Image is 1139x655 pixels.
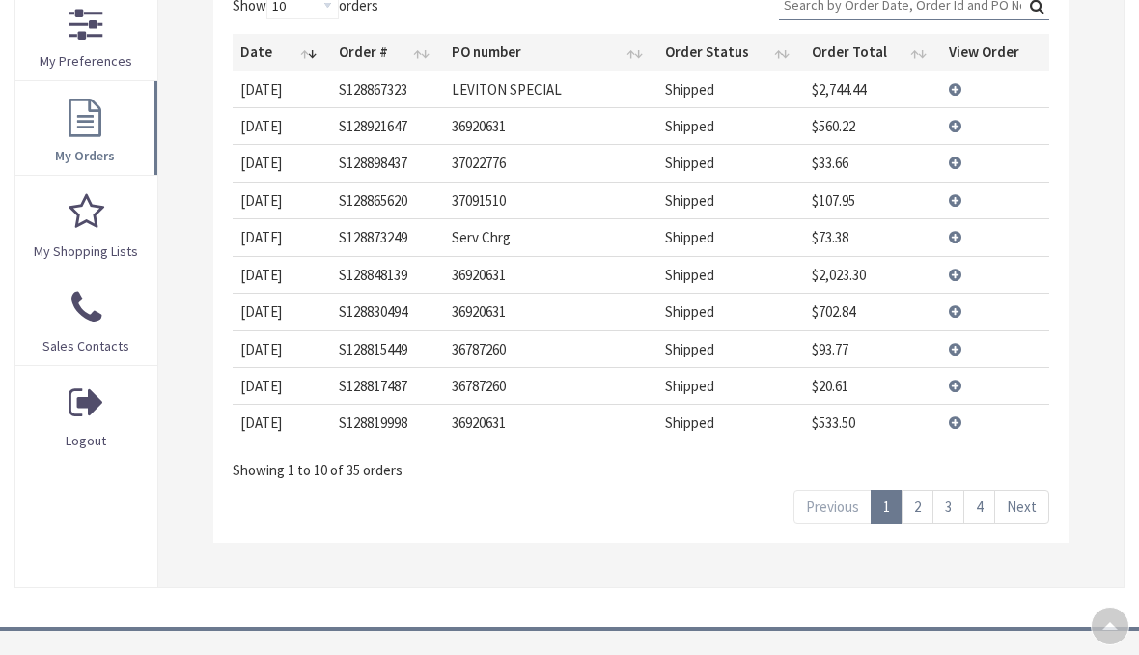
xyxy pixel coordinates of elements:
[444,71,657,107] td: LEVITON SPECIAL
[657,367,805,404] td: Shipped
[657,107,805,144] td: Shipped
[233,367,331,404] td: [DATE]
[233,107,331,144] td: [DATE]
[233,447,1049,480] div: Showing 1 to 10 of 35 orders
[233,404,331,441] td: [DATE]
[657,256,805,293] td: Shipped
[657,404,805,441] td: Shipped
[804,330,941,367] td: $93.77
[66,432,106,449] span: Logout
[444,256,657,293] td: 36920631
[15,366,157,460] a: Logout
[804,218,941,255] td: $73.38
[444,107,657,144] td: 36920631
[444,144,657,181] td: 37022776
[444,404,657,441] td: 36920631
[331,218,444,255] td: S128873249
[331,182,444,218] td: S128865620
[233,71,331,107] td: [DATE]
[804,293,941,329] td: $702.84
[657,293,805,329] td: Shipped
[804,71,941,107] td: $2,744.44
[40,52,132,70] span: My Preferences
[657,144,805,181] td: Shipped
[932,490,964,524] a: 3
[444,218,657,255] td: Serv Chrg
[331,293,444,329] td: S128830494
[444,293,657,329] td: 36920631
[804,107,941,144] td: $560.22
[15,271,157,365] a: Sales Contacts
[233,330,331,367] td: [DATE]
[444,34,657,71] th: PO number: activate to sort column ascending
[804,367,941,404] td: $20.61
[902,490,933,524] a: 2
[657,34,805,71] th: Order Status: activate to sort column ascending
[331,330,444,367] td: S128815449
[331,144,444,181] td: S128898437
[804,182,941,218] td: $107.95
[444,182,657,218] td: 37091510
[657,218,805,255] td: Shipped
[444,330,657,367] td: 36787260
[657,330,805,367] td: Shipped
[331,256,444,293] td: S128848139
[233,256,331,293] td: [DATE]
[233,293,331,329] td: [DATE]
[15,176,157,270] a: My Shopping Lists
[34,242,138,260] span: My Shopping Lists
[233,144,331,181] td: [DATE]
[444,367,657,404] td: 36787260
[42,337,129,355] span: Sales Contacts
[657,182,805,218] td: Shipped
[15,81,157,175] a: My Orders
[804,404,941,441] td: $533.50
[804,34,941,71] th: Order Total: activate to sort column ascending
[871,490,903,524] a: 1
[233,218,331,255] td: [DATE]
[657,71,805,107] td: Shipped
[331,367,444,404] td: S128817487
[55,147,115,164] span: My Orders
[233,182,331,218] td: [DATE]
[994,490,1049,524] a: Next
[331,404,444,441] td: S128819998
[963,490,995,524] a: 4
[331,34,444,71] th: Order #: activate to sort column ascending
[793,490,872,524] a: Previous
[941,34,1049,71] th: View Order
[331,107,444,144] td: S128921647
[331,71,444,107] td: S128867323
[233,34,331,71] th: Date
[804,144,941,181] td: $33.66
[804,256,941,293] td: $2,023.30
